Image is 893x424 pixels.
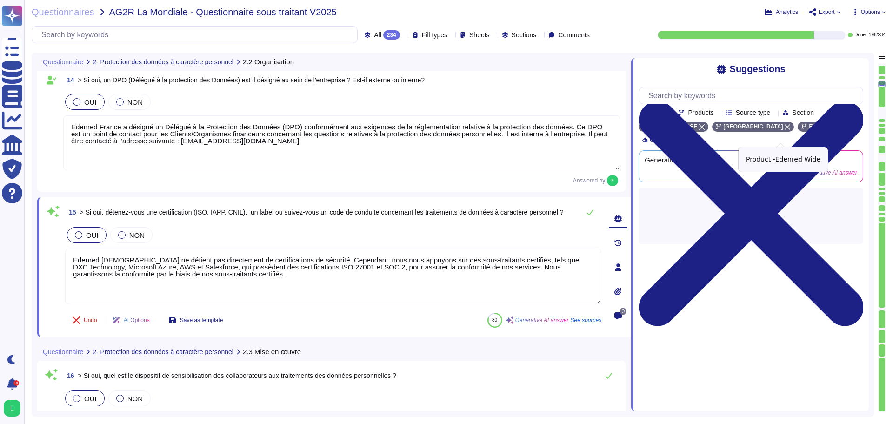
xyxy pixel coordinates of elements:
[80,209,564,216] span: > Si oui, détenez-vous une certification (ISO, IAPP, CNIL), un label ou suivez-vous un code de co...
[854,33,867,37] span: Done:
[84,98,97,106] span: OUI
[86,231,99,239] span: OUI
[869,33,886,37] span: 196 / 234
[93,59,233,65] span: 2- Protection des données à caractère personnel
[84,395,97,403] span: OUI
[129,231,145,239] span: NON
[573,178,605,183] span: Answered by
[644,87,863,104] input: Search by keywords
[43,349,83,355] span: Questionnaire
[558,32,590,38] span: Comments
[469,32,490,38] span: Sheets
[492,317,497,323] span: 80
[422,32,447,38] span: Fill types
[63,77,74,83] span: 14
[4,400,20,417] img: user
[861,9,880,15] span: Options
[63,115,620,170] textarea: Edenred France a désigné un Délégué à la Protection des Données (DPO) conformément aux exigences ...
[127,98,143,106] span: NON
[243,348,301,355] span: 2.3 Mise en œuvre
[739,147,828,172] div: Product - Edenred Wide
[512,32,537,38] span: Sections
[765,8,798,16] button: Analytics
[32,7,94,17] span: Questionnaires
[374,32,381,38] span: All
[63,372,74,379] span: 16
[78,372,396,379] span: > Si oui, quel est le dispositif de sensibilisation des collaborateurs aux traitements des donnée...
[776,9,798,15] span: Analytics
[620,308,626,315] span: 0
[607,175,618,186] img: user
[243,58,294,65] span: 2.2 Organisation
[84,317,97,323] span: Undo
[127,395,143,403] span: NON
[13,380,19,386] div: 9+
[515,317,569,323] span: Generative AI answer
[383,30,400,40] div: 234
[43,59,83,65] span: Questionnaire
[65,209,76,215] span: 15
[65,311,105,330] button: Undo
[65,249,601,304] textarea: Edenred [DEMOGRAPHIC_DATA] ne détient pas directement de certifications de sécurité. Cependant, n...
[37,27,357,43] input: Search by keywords
[124,317,150,323] span: AI Options
[78,76,425,84] span: > Si oui, un DPO (Délégué à la protection des Données) est il désigné au sein de l'entreprise ? E...
[819,9,835,15] span: Export
[2,398,27,418] button: user
[109,7,337,17] span: AG2R La Mondiale - Questionnaire sous traitant V2025
[180,317,223,323] span: Save as template
[93,349,233,355] span: 2- Protection des données à caractère personnel
[161,311,231,330] button: Save as template
[570,317,601,323] span: See sources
